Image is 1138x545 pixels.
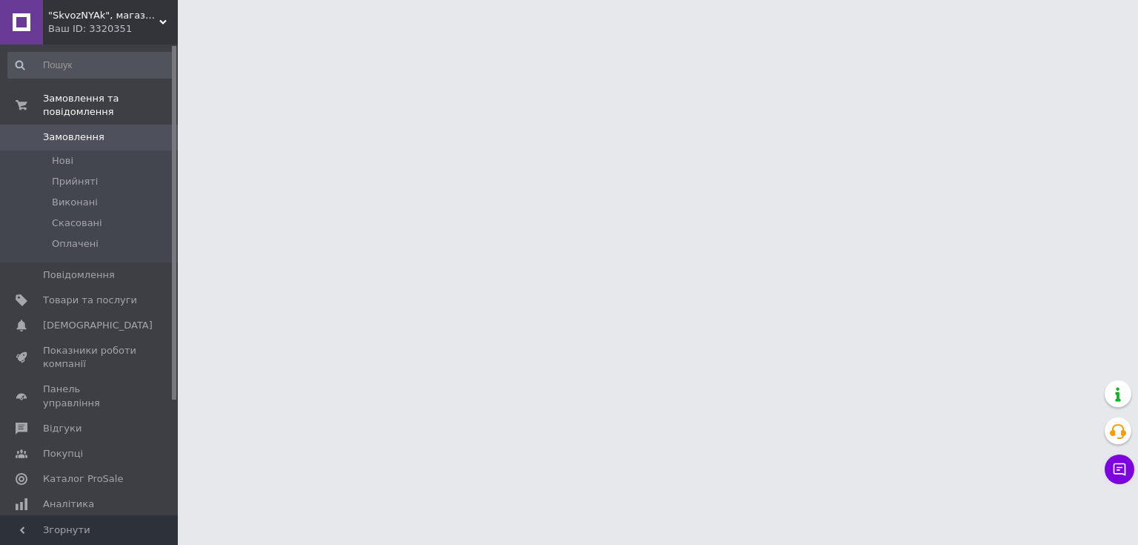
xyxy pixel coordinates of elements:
span: [DEMOGRAPHIC_DATA] [43,319,153,332]
span: Панель управління [43,383,137,409]
span: Прийняті [52,175,98,188]
span: Виконані [52,196,98,209]
div: Ваш ID: 3320351 [48,22,178,36]
span: Замовлення та повідомлення [43,92,178,119]
span: Відгуки [43,422,81,435]
button: Чат з покупцем [1105,455,1134,484]
input: Пошук [7,52,175,79]
span: Показники роботи компанії [43,344,137,371]
span: Каталог ProSale [43,472,123,486]
span: Скасовані [52,217,102,230]
span: Повідомлення [43,268,115,282]
span: "SkvozNYAk", магазин аніме, манґи та коміксів [48,9,159,22]
span: Аналітика [43,498,94,511]
span: Покупці [43,447,83,460]
span: Замовлення [43,131,104,144]
span: Нові [52,154,73,168]
span: Товари та послуги [43,294,137,307]
span: Оплачені [52,237,99,251]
